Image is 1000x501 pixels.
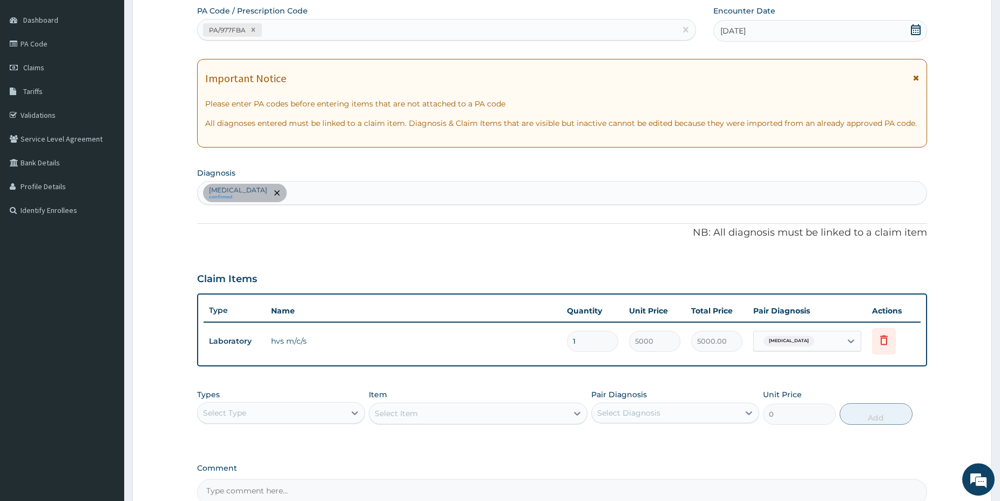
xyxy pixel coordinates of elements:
[197,226,927,240] p: NB: All diagnosis must be linked to a claim item
[23,15,58,25] span: Dashboard
[272,188,282,198] span: remove selection option
[197,390,220,399] label: Types
[748,300,867,322] th: Pair Diagnosis
[205,118,919,129] p: All diagnoses entered must be linked to a claim item. Diagnosis & Claim Items that are visible bu...
[597,408,660,418] div: Select Diagnosis
[206,24,247,36] div: PA/977FBA
[591,389,647,400] label: Pair Diagnosis
[197,273,257,285] h3: Claim Items
[266,330,562,352] td: hvs m/c/s
[686,300,748,322] th: Total Price
[209,186,267,195] p: [MEDICAL_DATA]
[197,5,308,16] label: PA Code / Prescription Code
[720,25,746,36] span: [DATE]
[197,464,927,473] label: Comment
[205,72,286,84] h1: Important Notice
[763,336,814,346] span: [MEDICAL_DATA]
[63,136,149,245] span: We're online!
[177,5,203,31] div: Minimize live chat window
[369,389,387,400] label: Item
[204,331,266,351] td: Laboratory
[763,389,802,400] label: Unit Price
[713,5,775,16] label: Encounter Date
[867,300,921,322] th: Actions
[840,403,913,425] button: Add
[197,168,235,178] label: Diagnosis
[203,408,246,418] div: Select Type
[20,54,44,81] img: d_794563401_company_1708531726252_794563401
[23,63,44,72] span: Claims
[624,300,686,322] th: Unit Price
[5,295,206,333] textarea: Type your message and hit 'Enter'
[204,300,266,320] th: Type
[266,300,562,322] th: Name
[209,195,267,200] small: confirmed
[205,98,919,109] p: Please enter PA codes before entering items that are not attached to a PA code
[562,300,624,322] th: Quantity
[56,61,181,75] div: Chat with us now
[23,86,43,96] span: Tariffs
